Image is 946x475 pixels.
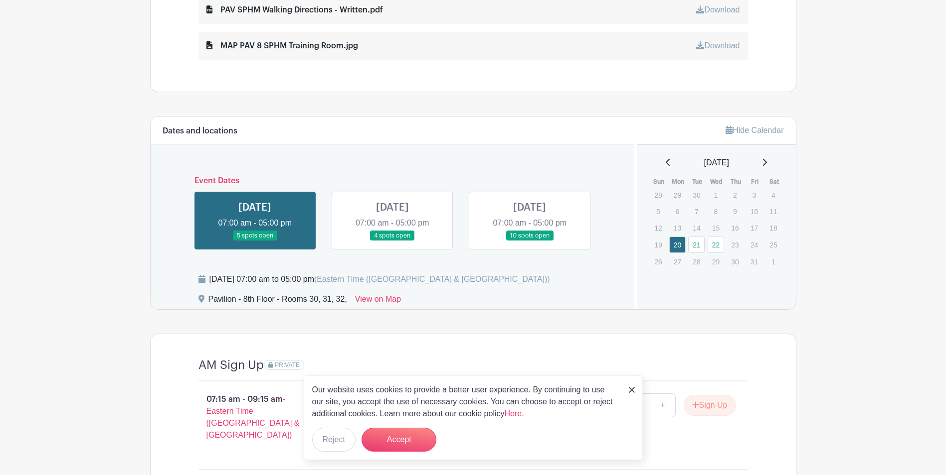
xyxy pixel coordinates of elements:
[746,254,762,269] p: 31
[209,273,550,285] div: [DATE] 07:00 am to 05:00 pm
[696,5,740,14] a: Download
[708,237,724,253] a: 22
[696,41,740,50] a: Download
[183,389,328,445] p: 07:15 am - 09:15 am
[765,237,781,252] p: 25
[669,237,686,253] a: 20
[314,275,550,283] span: (Eastern Time ([GEOGRAPHIC_DATA] & [GEOGRAPHIC_DATA]))
[708,204,724,219] p: 8
[707,177,727,187] th: Wed
[708,187,724,203] p: 1
[669,177,688,187] th: Mon
[669,254,686,269] p: 27
[765,220,781,236] p: 18
[275,361,300,368] span: PRIVATE
[312,428,356,452] button: Reject
[765,204,781,219] p: 11
[649,177,669,187] th: Sun
[669,220,686,236] p: 13
[650,204,666,219] p: 5
[688,220,705,236] p: 14
[650,237,666,252] p: 19
[650,187,666,203] p: 28
[650,393,675,417] a: +
[206,40,358,52] div: MAP PAV 8 SPHM Training Room.jpg
[746,177,765,187] th: Fri
[669,204,686,219] p: 6
[746,204,762,219] p: 10
[505,409,522,418] a: Here
[727,187,743,203] p: 2
[206,4,383,16] div: PAV SPHM Walking Directions - Written.pdf
[708,220,724,236] p: 15
[688,177,707,187] th: Tue
[669,187,686,203] p: 29
[746,237,762,252] p: 24
[726,126,783,134] a: Hide Calendar
[629,387,635,393] img: close_button-5f87c8562297e5c2d7936805f587ecaba9071eb48480494691a3f1689db116b3.svg
[163,126,237,136] h6: Dates and locations
[187,176,599,186] h6: Event Dates
[727,204,743,219] p: 9
[764,177,784,187] th: Sat
[650,254,666,269] p: 26
[765,254,781,269] p: 1
[206,395,300,439] span: - Eastern Time ([GEOGRAPHIC_DATA] & [GEOGRAPHIC_DATA])
[684,395,736,416] button: Sign Up
[208,293,347,309] div: Pavilion - 8th Floor - Rooms 30, 31, 32,
[355,293,401,309] a: View on Map
[650,220,666,236] p: 12
[704,157,729,169] span: [DATE]
[726,177,746,187] th: Thu
[727,220,743,236] p: 16
[362,428,436,452] button: Accept
[688,254,705,269] p: 28
[688,237,705,253] a: 21
[198,358,264,372] h4: AM Sign Up
[688,204,705,219] p: 7
[708,254,724,269] p: 29
[727,254,743,269] p: 30
[746,187,762,203] p: 3
[727,237,743,252] p: 23
[312,384,618,420] p: Our website uses cookies to provide a better user experience. By continuing to use our site, you ...
[746,220,762,236] p: 17
[688,187,705,203] p: 30
[765,187,781,203] p: 4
